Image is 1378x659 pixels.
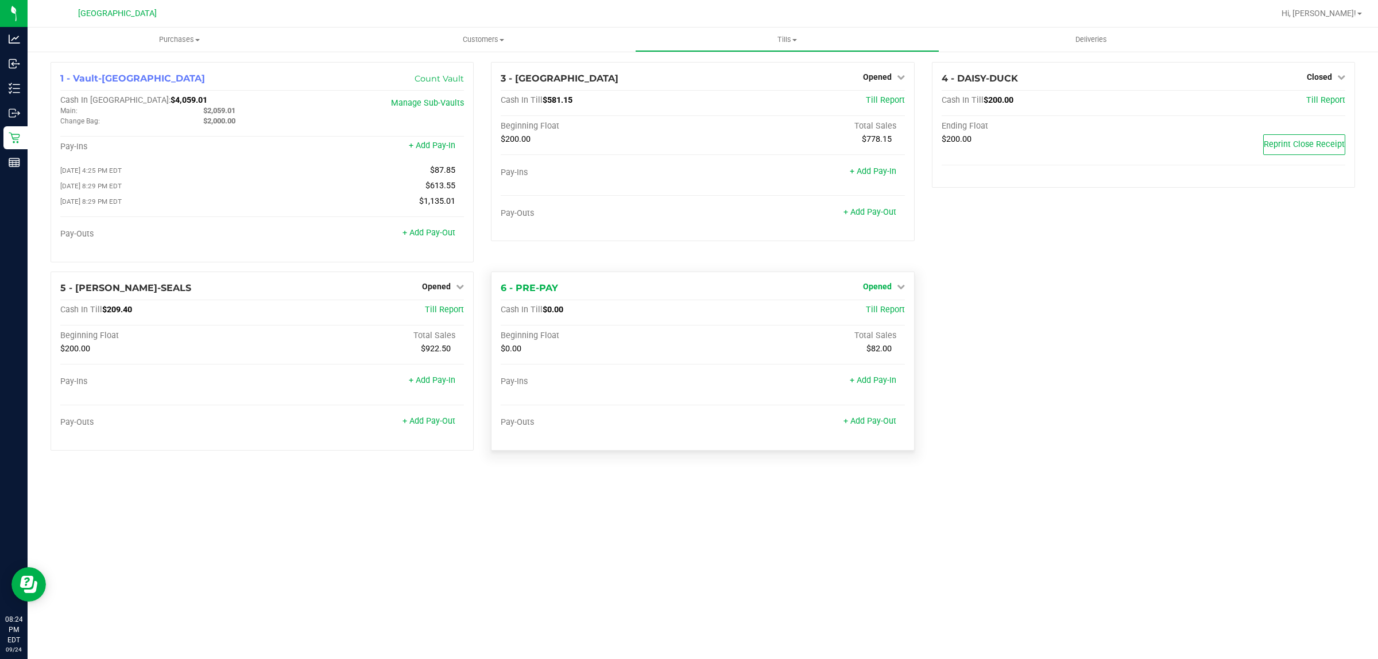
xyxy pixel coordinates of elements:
span: $2,000.00 [203,117,235,125]
span: Hi, [PERSON_NAME]! [1282,9,1356,18]
p: 08:24 PM EDT [5,614,22,645]
div: Ending Float [942,121,1144,131]
div: Beginning Float [501,331,703,341]
inline-svg: Outbound [9,107,20,119]
span: $0.00 [543,305,563,315]
span: $209.40 [102,305,132,315]
div: Pay-Ins [501,168,703,178]
span: 4 - DAISY-DUCK [942,73,1018,84]
a: + Add Pay-Out [402,228,455,238]
div: Total Sales [262,331,465,341]
a: Till Report [866,305,905,315]
span: [DATE] 4:25 PM EDT [60,166,122,175]
div: Pay-Outs [501,417,703,428]
div: Pay-Ins [501,377,703,387]
span: Purchases [28,34,331,45]
span: $613.55 [425,181,455,191]
span: Tills [636,34,938,45]
a: + Add Pay-In [850,166,896,176]
span: 3 - [GEOGRAPHIC_DATA] [501,73,618,84]
span: Opened [863,282,892,291]
div: Total Sales [703,121,905,131]
a: + Add Pay-In [409,141,455,150]
span: [DATE] 8:29 PM EDT [60,197,122,206]
span: $2,059.01 [203,106,235,115]
a: Purchases [28,28,331,52]
span: Cash In Till [60,305,102,315]
span: Customers [332,34,634,45]
span: $922.50 [421,344,451,354]
span: $82.00 [866,344,892,354]
span: Main: [60,107,78,115]
a: + Add Pay-Out [843,207,896,217]
span: $778.15 [862,134,892,144]
span: [DATE] 8:29 PM EDT [60,182,122,190]
span: Change Bag: [60,117,100,125]
a: Manage Sub-Vaults [391,98,464,108]
span: $200.00 [942,134,971,144]
span: 6 - PRE-PAY [501,282,558,293]
inline-svg: Analytics [9,33,20,45]
a: + Add Pay-Out [843,416,896,426]
div: Pay-Ins [60,142,262,152]
span: $87.85 [430,165,455,175]
inline-svg: Inventory [9,83,20,94]
p: 09/24 [5,645,22,654]
div: Total Sales [703,331,905,341]
span: Cash In [GEOGRAPHIC_DATA]: [60,95,171,105]
div: Beginning Float [501,121,703,131]
span: $0.00 [501,344,521,354]
span: $4,059.01 [171,95,207,105]
span: Cash In Till [501,305,543,315]
a: Customers [331,28,635,52]
a: Till Report [425,305,464,315]
a: + Add Pay-In [409,375,455,385]
span: Cash In Till [942,95,984,105]
span: 5 - [PERSON_NAME]-SEALS [60,282,191,293]
inline-svg: Retail [9,132,20,144]
div: Beginning Float [60,331,262,341]
a: Tills [635,28,939,52]
span: $200.00 [984,95,1013,105]
div: Pay-Outs [60,229,262,239]
a: + Add Pay-Out [402,416,455,426]
div: Pay-Outs [501,208,703,219]
span: Deliveries [1060,34,1122,45]
span: 1 - Vault-[GEOGRAPHIC_DATA] [60,73,205,84]
inline-svg: Inbound [9,58,20,69]
span: Reprint Close Receipt [1264,139,1345,149]
a: Till Report [1306,95,1345,105]
div: Pay-Ins [60,377,262,387]
span: Opened [863,72,892,82]
span: $200.00 [60,344,90,354]
iframe: Resource center [11,567,46,602]
a: Count Vault [415,73,464,84]
span: Cash In Till [501,95,543,105]
a: Till Report [866,95,905,105]
span: Closed [1307,72,1332,82]
span: $1,135.01 [419,196,455,206]
span: [GEOGRAPHIC_DATA] [78,9,157,18]
a: + Add Pay-In [850,375,896,385]
span: $200.00 [501,134,531,144]
div: Pay-Outs [60,417,262,428]
button: Reprint Close Receipt [1263,134,1345,155]
a: Deliveries [939,28,1243,52]
span: $581.15 [543,95,572,105]
span: Opened [422,282,451,291]
inline-svg: Reports [9,157,20,168]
